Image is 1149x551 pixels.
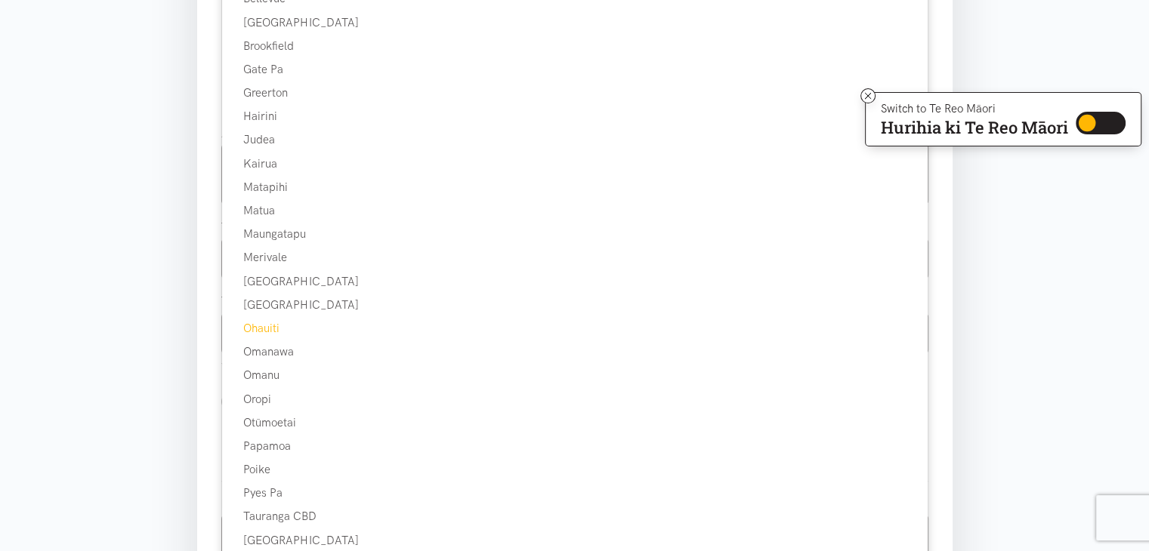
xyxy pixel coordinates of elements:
[222,531,928,549] div: [GEOGRAPHIC_DATA]
[222,296,928,314] div: [GEOGRAPHIC_DATA]
[222,366,928,384] div: Omanu
[222,37,928,55] div: Brookfield
[222,107,928,125] div: Hairini
[222,84,928,102] div: Greerton
[222,272,928,291] div: [GEOGRAPHIC_DATA]
[881,104,1068,113] p: Switch to Te Reo Māori
[222,14,928,32] div: [GEOGRAPHIC_DATA]
[222,225,928,243] div: Maungatapu
[222,437,928,455] div: Papamoa
[222,343,928,361] div: Omanawa
[881,121,1068,134] p: Hurihia ki Te Reo Māori
[222,390,928,408] div: Oropi
[222,484,928,502] div: Pyes Pa
[222,178,928,196] div: Matapihi
[222,131,928,149] div: Judea
[222,60,928,78] div: Gate Pa
[222,202,928,220] div: Matua
[222,414,928,432] div: Otūmoetai
[222,248,928,266] div: Merivale
[222,507,928,525] div: Tauranga CBD
[222,319,928,337] div: Ohauiti
[222,460,928,479] div: Poike
[222,155,928,173] div: Kairua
